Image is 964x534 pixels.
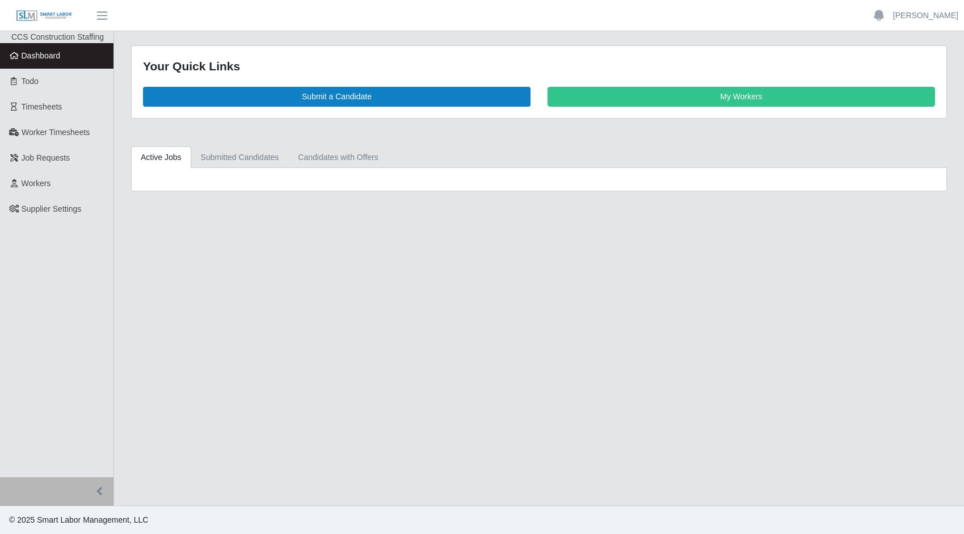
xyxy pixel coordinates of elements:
span: Worker Timesheets [22,128,90,137]
a: [PERSON_NAME] [893,10,958,22]
span: Dashboard [22,51,61,60]
span: Workers [22,179,51,188]
a: Submit a Candidate [143,87,531,107]
img: SLM Logo [16,10,73,22]
span: Supplier Settings [22,204,82,213]
span: Timesheets [22,102,62,111]
span: Todo [22,77,39,86]
a: Candidates with Offers [288,146,388,169]
a: My Workers [548,87,935,107]
span: Job Requests [22,153,70,162]
div: Your Quick Links [143,57,935,75]
a: Active Jobs [131,146,191,169]
a: Submitted Candidates [191,146,289,169]
span: © 2025 Smart Labor Management, LLC [9,515,148,524]
span: CCS Construction Staffing [11,32,104,41]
